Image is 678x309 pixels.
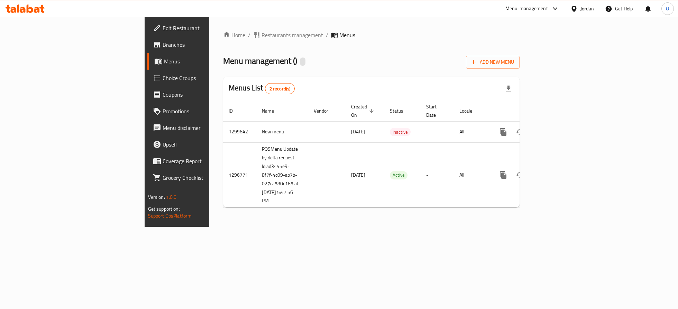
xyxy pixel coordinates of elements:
[147,20,258,36] a: Edit Restaurant
[262,107,283,115] span: Name
[459,107,481,115] span: Locale
[147,36,258,53] a: Branches
[148,193,165,202] span: Version:
[512,167,528,183] button: Change Status
[163,174,252,182] span: Grocery Checklist
[147,169,258,186] a: Grocery Checklist
[426,103,446,119] span: Start Date
[454,142,489,208] td: All
[164,57,252,65] span: Menus
[147,120,258,136] a: Menu disclaimer
[256,142,308,208] td: POSMenu Update by delta request Id:ad3445e9-8f7f-4c09-ab7b-027ca580c165 at [DATE] 5:47:56 PM
[166,193,177,202] span: 1.0.0
[223,100,567,208] table: enhanced table
[466,56,520,69] button: Add New Menu
[262,31,323,39] span: Restaurants management
[163,24,252,32] span: Edit Restaurant
[495,167,512,183] button: more
[339,31,355,39] span: Menus
[390,128,411,136] span: Inactive
[351,103,376,119] span: Created On
[421,121,454,142] td: -
[495,124,512,140] button: more
[314,107,337,115] span: Vendor
[163,107,252,115] span: Promotions
[163,157,252,165] span: Coverage Report
[512,124,528,140] button: Change Status
[421,142,454,208] td: -
[326,31,328,39] li: /
[223,53,297,69] span: Menu management ( )
[147,103,258,120] a: Promotions
[253,31,323,39] a: Restaurants management
[666,5,669,12] span: O
[147,86,258,103] a: Coupons
[505,5,548,13] div: Menu-management
[265,83,295,94] div: Total records count
[265,86,295,92] span: 2 record(s)
[580,5,594,12] div: Jordan
[148,204,180,213] span: Get support on:
[147,53,258,70] a: Menus
[163,124,252,132] span: Menu disclaimer
[147,70,258,86] a: Choice Groups
[229,107,242,115] span: ID
[163,41,252,49] span: Branches
[256,121,308,142] td: New menu
[500,80,517,97] div: Export file
[147,153,258,169] a: Coverage Report
[223,31,520,39] nav: breadcrumb
[454,121,489,142] td: All
[163,90,252,99] span: Coupons
[489,100,567,122] th: Actions
[163,140,252,149] span: Upsell
[229,83,295,94] h2: Menus List
[390,171,407,179] span: Active
[163,74,252,82] span: Choice Groups
[351,127,365,136] span: [DATE]
[148,211,192,220] a: Support.OpsPlatform
[390,107,412,115] span: Status
[147,136,258,153] a: Upsell
[351,170,365,179] span: [DATE]
[471,58,514,67] span: Add New Menu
